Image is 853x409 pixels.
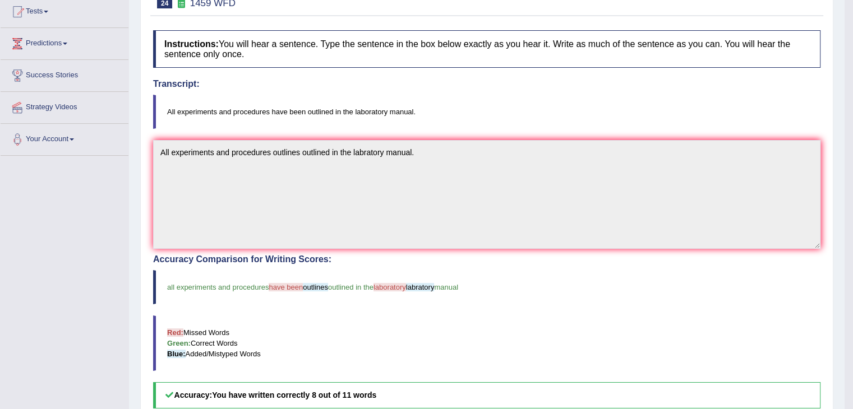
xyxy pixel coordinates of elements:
h4: Transcript: [153,79,820,89]
span: laboratory [374,283,406,291]
span: manual [434,283,458,291]
span: labratory [406,283,435,291]
h5: Accuracy: [153,382,820,408]
span: outlined in the [328,283,374,291]
b: You have written correctly 8 out of 11 words [212,391,376,399]
a: Predictions [1,28,128,56]
span: all experiments and procedures [167,283,269,291]
span: outlines [303,283,328,291]
a: Strategy Videos [1,92,128,120]
span: have been [269,283,303,291]
h4: Accuracy Comparison for Writing Scores: [153,254,820,264]
b: Red: [167,328,183,337]
b: Instructions: [164,39,219,49]
b: Green: [167,339,191,347]
h4: You will hear a sentence. Type the sentence in the box below exactly as you hear it. Write as muc... [153,30,820,68]
blockquote: All experiments and procedures have been outlined in the laboratory manual. [153,95,820,129]
b: Blue: [167,350,186,358]
blockquote: Missed Words Correct Words Added/Mistyped Words [153,315,820,371]
a: Success Stories [1,60,128,88]
a: Your Account [1,124,128,152]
